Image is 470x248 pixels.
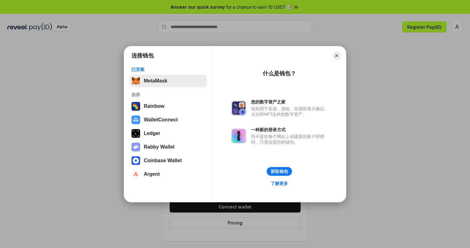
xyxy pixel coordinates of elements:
button: Coinbase Wallet [130,154,207,167]
div: 一种新的登录方式 [251,127,327,132]
button: Argent [130,168,207,180]
button: Rabby Wallet [130,141,207,153]
div: 推荐 [132,92,205,98]
div: 已安装 [132,67,205,72]
img: svg+xml,%3Csvg%20xmlns%3D%22http%3A%2F%2Fwww.w3.org%2F2000%2Fsvg%22%20fill%3D%22none%22%20viewBox... [231,101,246,116]
div: 获取钱包 [271,169,288,174]
div: 钱包用于发送、接收、存储和显示像以太坊和NFT这样的数字资产。 [251,106,327,117]
button: Rainbow [130,100,207,112]
button: MetaMask [130,75,207,87]
div: 您的数字资产之家 [251,99,327,105]
img: svg+xml,%3Csvg%20width%3D%22120%22%20height%3D%22120%22%20viewBox%3D%220%200%20120%20120%22%20fil... [132,102,140,111]
a: 了解更多 [267,179,292,187]
img: svg+xml,%3Csvg%20fill%3D%22none%22%20height%3D%2233%22%20viewBox%3D%220%200%2035%2033%22%20width%... [132,77,140,85]
img: svg+xml,%3Csvg%20width%3D%2228%22%20height%3D%2228%22%20viewBox%3D%220%200%2028%2028%22%20fill%3D... [132,156,140,165]
div: Argent [144,171,160,177]
div: MetaMask [144,78,167,84]
div: 而不是在每个网站上创建新的账户和密码，只需连接您的钱包。 [251,134,327,145]
div: Rainbow [144,103,164,109]
div: 什么是钱包？ [263,70,296,77]
button: 获取钱包 [267,167,292,176]
img: svg+xml,%3Csvg%20width%3D%2228%22%20height%3D%2228%22%20viewBox%3D%220%200%2028%2028%22%20fill%3D... [132,116,140,124]
h1: 连接钱包 [132,52,154,59]
img: svg+xml,%3Csvg%20xmlns%3D%22http%3A%2F%2Fwww.w3.org%2F2000%2Fsvg%22%20fill%3D%22none%22%20viewBox... [132,143,140,151]
img: svg+xml,%3Csvg%20xmlns%3D%22http%3A%2F%2Fwww.w3.org%2F2000%2Fsvg%22%20width%3D%2228%22%20height%3... [132,129,140,138]
div: Ledger [144,131,160,136]
img: svg+xml,%3Csvg%20xmlns%3D%22http%3A%2F%2Fwww.w3.org%2F2000%2Fsvg%22%20fill%3D%22none%22%20viewBox... [231,128,246,143]
div: Coinbase Wallet [144,158,182,163]
button: Ledger [130,127,207,140]
div: 了解更多 [271,181,288,186]
img: svg+xml,%3Csvg%20width%3D%2228%22%20height%3D%2228%22%20viewBox%3D%220%200%2028%2028%22%20fill%3D... [132,170,140,179]
button: WalletConnect [130,114,207,126]
div: Rabby Wallet [144,144,175,150]
div: WalletConnect [144,117,178,123]
button: Close [332,51,341,60]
